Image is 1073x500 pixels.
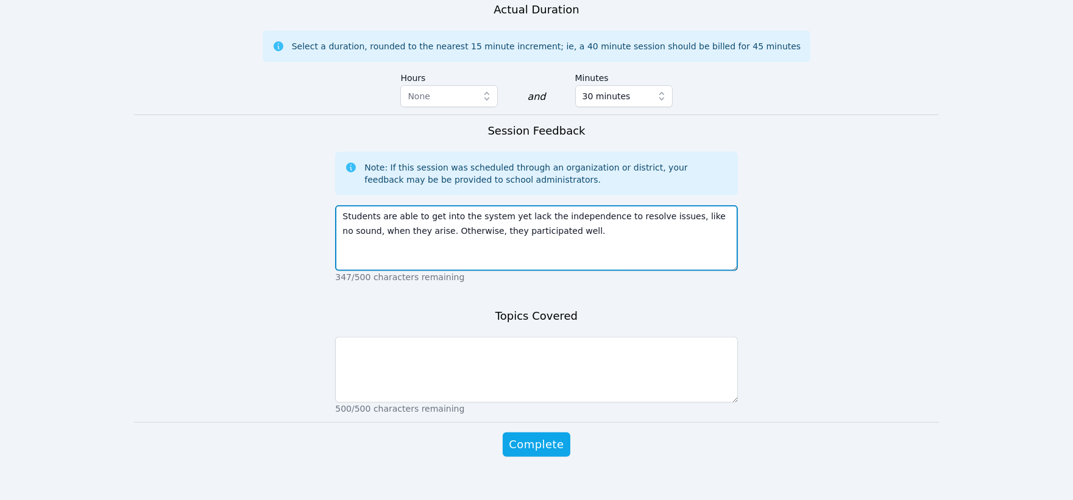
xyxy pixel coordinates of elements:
[527,90,545,104] div: and
[575,85,673,107] button: 30 minutes
[494,1,579,18] h3: Actual Duration
[335,271,737,283] p: 347/500 characters remaining
[364,161,728,186] div: Note: If this session was scheduled through an organization or district, your feedback may be be ...
[408,91,430,101] span: None
[503,432,570,457] button: Complete
[292,40,801,52] div: Select a duration, rounded to the nearest 15 minute increment; ie, a 40 minute session should be ...
[400,67,498,85] label: Hours
[487,122,585,139] h3: Session Feedback
[575,67,673,85] label: Minutes
[400,85,498,107] button: None
[583,89,631,104] span: 30 minutes
[335,403,737,415] p: 500/500 characters remaining
[335,205,737,271] textarea: Students are able to get into the system yet lack the independence to resolve issues, like no sou...
[495,308,578,325] h3: Topics Covered
[509,436,564,453] span: Complete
